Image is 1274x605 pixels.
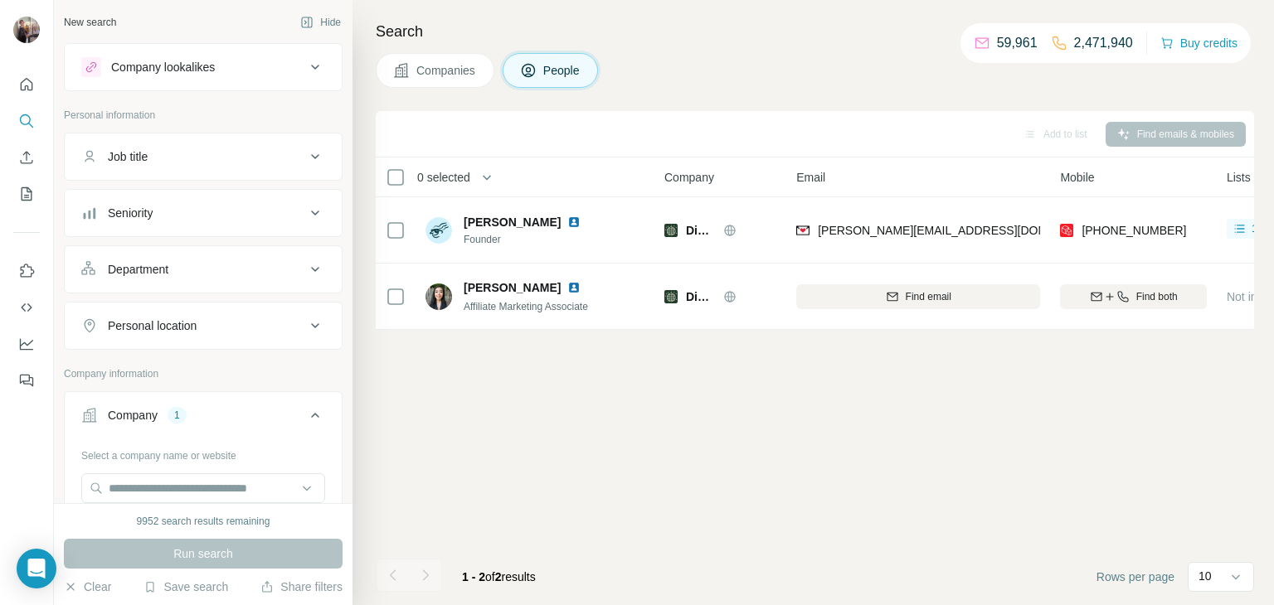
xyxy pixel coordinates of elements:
span: Email [796,169,825,186]
span: results [462,570,536,583]
span: 1 - 2 [462,570,485,583]
button: Find email [796,284,1040,309]
button: Company1 [65,395,342,442]
p: Company information [64,366,343,381]
button: Company lookalikes [65,47,342,87]
button: My lists [13,179,40,209]
div: Seniority [108,205,153,221]
button: Feedback [13,365,40,395]
p: 59,961 [997,33,1038,53]
button: Dashboard [13,329,40,359]
img: provider findymail logo [796,222,810,239]
span: Digital Disco [686,222,715,239]
img: provider prospeo logo [1060,222,1073,239]
span: Founder [464,232,601,247]
div: Company lookalikes [111,59,215,75]
button: Buy credits [1160,31,1238,55]
span: [PHONE_NUMBER] [1082,224,1186,237]
img: Avatar [13,17,40,43]
img: LinkedIn logo [567,281,581,294]
span: [PERSON_NAME][EMAIL_ADDRESS][DOMAIN_NAME] [818,224,1110,237]
p: Personal information [64,108,343,123]
div: Select a company name or website [81,442,325,463]
div: Job title [108,148,148,165]
span: Digital Disco [686,288,715,305]
button: Hide [289,10,353,35]
button: Job title [65,137,342,177]
button: Personal location [65,306,342,346]
div: 9952 search results remaining [137,514,270,529]
span: Affiliate Marketing Associate [464,301,588,312]
span: [PERSON_NAME] [464,279,561,296]
button: Seniority [65,193,342,233]
span: Companies [416,62,477,79]
img: Logo of Digital Disco [664,224,678,237]
span: 2 [495,570,502,583]
div: 1 [168,408,187,423]
span: of [485,570,495,583]
button: Use Surfe on LinkedIn [13,256,40,286]
button: Enrich CSV [13,143,40,172]
span: Mobile [1060,169,1094,186]
span: [PERSON_NAME] [464,214,561,230]
img: Logo of Digital Disco [664,290,678,303]
button: Clear [64,578,111,595]
button: Department [65,249,342,289]
span: 0 selected [417,169,470,186]
span: Rows per page [1097,569,1174,585]
span: Company [664,169,714,186]
img: LinkedIn logo [567,215,581,229]
button: Share filters [260,578,343,595]
button: Quick start [13,70,40,99]
button: Use Surfe API [13,293,40,322]
h4: Search [376,20,1254,43]
img: Avatar [425,217,452,244]
span: Find both [1136,289,1178,304]
span: 1 list [1252,221,1272,236]
button: Save search [143,578,228,595]
div: Company [108,407,158,423]
p: 2,471,940 [1074,33,1133,53]
div: Personal location [108,317,197,334]
span: Find email [906,289,951,304]
img: Avatar [425,283,452,310]
span: People [543,62,581,79]
button: Search [13,106,40,136]
button: Find both [1060,284,1207,309]
div: Open Intercom Messenger [17,549,56,588]
div: New search [64,15,116,30]
p: 10 [1199,568,1212,584]
span: Lists [1227,169,1251,186]
div: Department [108,261,168,278]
